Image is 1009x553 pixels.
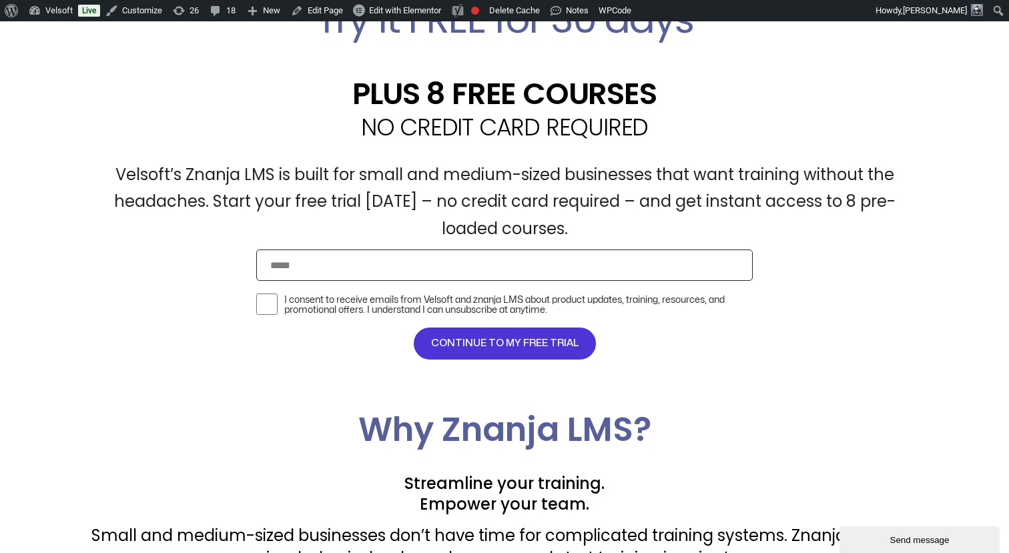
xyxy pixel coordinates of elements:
label: I consent to receive emails from Velsoft and znanja LMS about product updates, training, resource... [284,295,753,316]
iframe: chat widget [839,524,1002,553]
h2: PLUS 8 FREE COURSES [91,79,918,109]
a: Live [78,5,100,17]
h2: Why Znanja LMS? [91,413,918,446]
span: CONTINUE TO MY FREE TRIAL [431,336,579,352]
h2: Streamline your training. Empower your team. [91,473,918,514]
div: Focus keyphrase not set [471,7,479,15]
h2: NO CREDIT CARD REQUIRED [91,115,918,139]
span: Edit with Elementor [369,5,441,15]
p: Velsoft’s Znanja LMS is built for small and medium-sized businesses that want training without th... [91,161,918,243]
button: CONTINUE TO MY FREE TRIAL [414,328,596,360]
span: [PERSON_NAME] [903,5,967,15]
